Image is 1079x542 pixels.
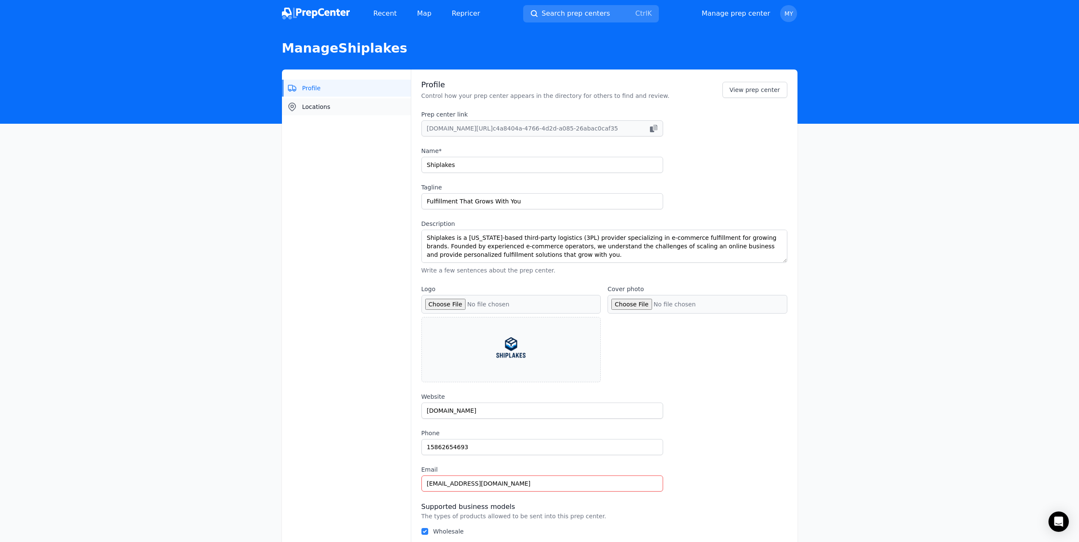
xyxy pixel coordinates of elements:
div: Supported business models [421,502,787,512]
img: PrepCenter [282,8,350,19]
label: Description [421,220,787,228]
button: Search prep centersCtrlK [523,5,659,22]
a: View prep center [722,82,787,98]
div: Open Intercom Messenger [1048,511,1069,532]
span: Profile [302,84,321,92]
textarea: Shiplakes is a [US_STATE]-based third-party logistics (3PL) provider specializing in e-commerce f... [421,230,787,263]
kbd: Ctrl [636,9,647,17]
label: Prep center link [421,110,663,119]
span: Search prep centers [542,8,610,19]
input: acme@prep.com [421,475,663,492]
p: Write a few sentences about the prep center. [421,266,787,275]
label: Email [421,465,663,474]
input: www.acmeprep.com [421,403,663,419]
span: MY [784,11,793,17]
label: Website [421,392,663,401]
span: [DOMAIN_NAME][URL] c4a8404a-4766-4d2d-a085-26abac0caf35 [427,124,618,133]
input: 1 (234) 567-8910 [421,439,663,455]
input: ACME Prep [421,157,663,173]
a: Repricer [445,5,487,22]
label: Phone [421,429,663,437]
span: Locations [302,103,331,111]
p: The types of products allowed to be sent into this prep center. [421,512,787,520]
p: Control how your prep center appears in the directory for others to find and review. [421,92,669,100]
label: Name* [421,147,663,155]
label: Wholesale [433,528,464,535]
h2: Profile [421,80,669,90]
kbd: K [647,9,652,17]
a: Manage prep center [702,8,770,19]
a: Map [410,5,438,22]
label: Cover photo [608,285,787,293]
button: [DOMAIN_NAME][URL]c4a8404a-4766-4d2d-a085-26abac0caf35 [421,120,663,136]
a: Recent [367,5,404,22]
label: Tagline [421,183,663,192]
h1: Manage Shiplakes [282,41,797,56]
button: MY [780,5,797,22]
input: We're the best in prep. [421,193,663,209]
label: Logo [421,285,601,293]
